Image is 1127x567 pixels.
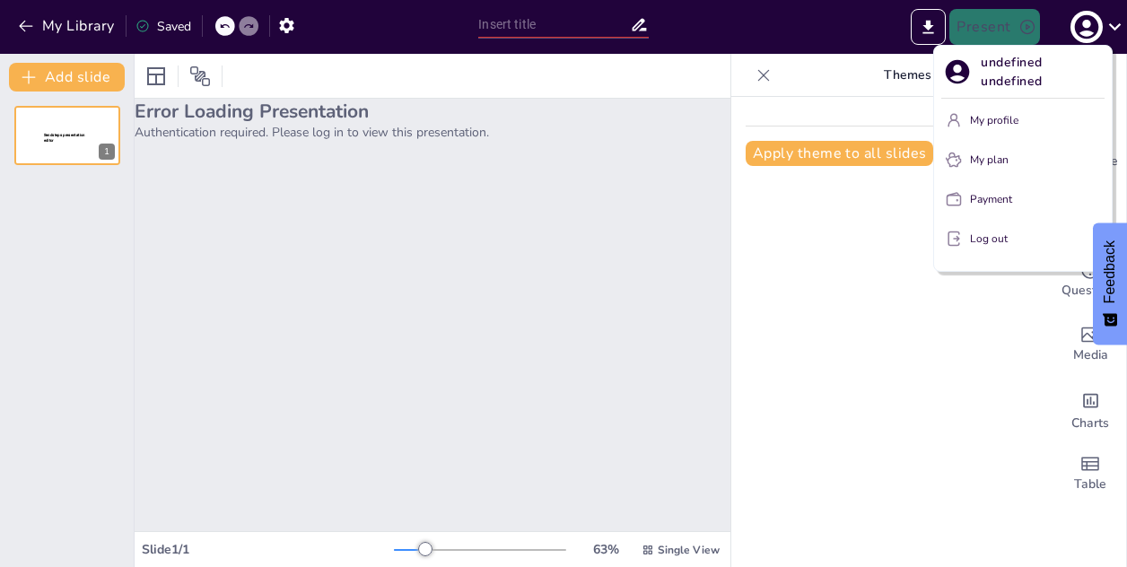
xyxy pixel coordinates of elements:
[941,145,1105,174] button: My plan
[981,53,1105,91] p: undefined undefined
[1093,222,1127,345] button: Feedback - Show survey
[941,106,1105,135] button: My profile
[970,231,1008,247] p: Log out
[941,185,1105,214] button: Payment
[941,224,1105,253] button: Log out
[970,191,1012,207] p: Payment
[970,152,1009,168] p: My plan
[1102,240,1118,303] span: Feedback
[970,112,1018,128] p: My profile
